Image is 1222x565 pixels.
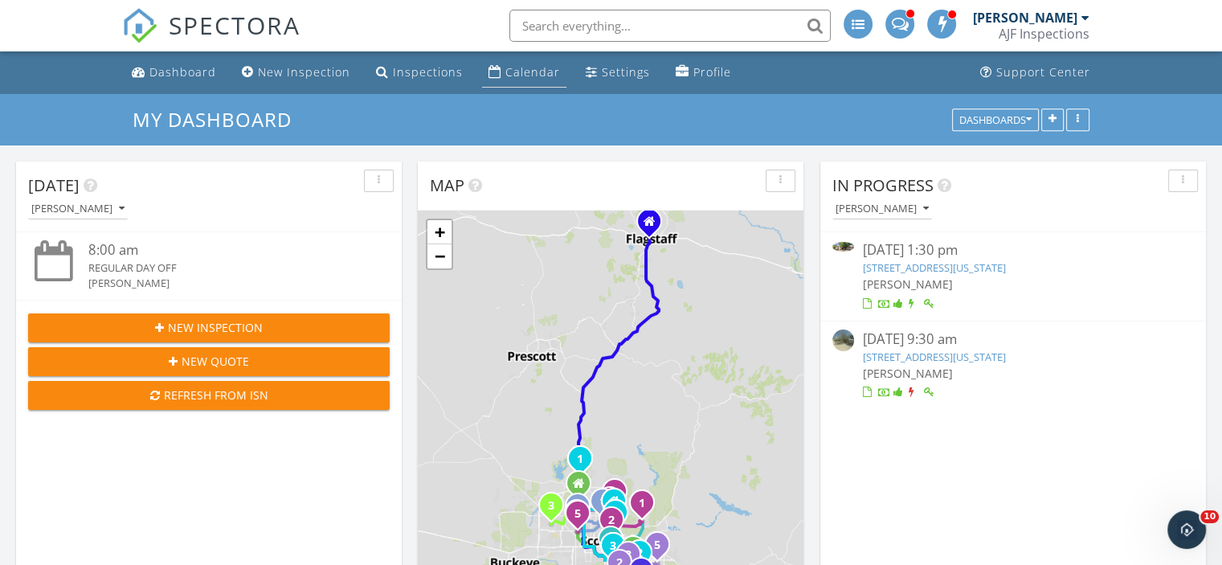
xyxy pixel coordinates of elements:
[649,221,659,231] div: 809 W Riordan Rd Suite 100, Flagstaff AZ 86001
[370,58,469,88] a: Inspections
[973,10,1077,26] div: [PERSON_NAME]
[832,330,1194,401] a: [DATE] 9:30 am [STREET_ADDRESS][US_STATE] [PERSON_NAME]
[996,64,1090,80] div: Support Center
[862,240,1163,260] div: [DATE] 1:30 pm
[952,108,1039,131] button: Dashboards
[832,240,1194,312] a: [DATE] 1:30 pm [STREET_ADDRESS][US_STATE] [PERSON_NAME]
[88,260,360,276] div: REGULAR DAY OFF
[430,174,464,196] span: Map
[509,10,831,42] input: Search everything...
[639,498,645,510] i: 1
[427,220,452,244] a: Zoom in
[832,330,854,351] img: streetview
[640,552,649,562] div: 2626 E Valencia St, Gilbert, AZ 85296
[149,64,216,80] div: Dashboard
[610,541,616,552] i: 3
[974,58,1097,88] a: Support Center
[862,276,952,292] span: [PERSON_NAME]
[657,544,667,554] div: 10308 E Nichols Ave (RV) , Mesa, Arizona 85209
[862,350,1005,364] a: [STREET_ADDRESS][US_STATE]
[959,114,1032,125] div: Dashboards
[611,487,618,498] i: 4
[832,174,934,196] span: In Progress
[862,260,1005,275] a: [STREET_ADDRESS][US_STATE]
[602,64,650,80] div: Settings
[693,64,731,80] div: Profile
[393,64,463,80] div: Inspections
[28,381,390,410] button: Refresh from ISN
[599,497,606,508] i: 1
[1167,510,1206,549] iframe: Intercom live chat
[832,199,932,220] button: [PERSON_NAME]
[832,242,854,252] img: 9543757%2Freports%2F22ff2265-1b71-440a-9621-0b4aaddddb9f%2Fcover_photos%2FA4hldLeQo7F0fpQsosna%2F...
[578,513,587,522] div: 7436 N 44th Ave , Glendale, Arizona 85301
[625,550,631,561] i: 3
[1200,510,1219,523] span: 10
[41,387,377,403] div: Refresh from ISN
[580,458,590,468] div: 40711 N Ericson Ln, Anthem, AZ 85086
[505,64,560,80] div: Calendar
[577,454,583,465] i: 1
[482,58,566,88] a: Calendar
[642,502,652,512] div: 16901 E Palisades Blvd (PCA) , Fountain Hills, Arizona 85268
[169,8,300,42] span: SPECTORA
[608,515,615,526] i: 2
[28,313,390,342] button: New Inspection
[258,64,350,80] div: New Inspection
[168,319,263,336] span: New Inspection
[122,8,157,43] img: The Best Home Inspection Software - Spectora
[999,26,1089,42] div: AJF Inspections
[551,505,561,514] div: 12717 W Laurel Ln , El Mirage, Arizona 85335
[574,509,581,520] i: 5
[28,199,128,220] button: [PERSON_NAME]
[613,545,623,555] div: 1615 E Redmon Dr , Tempe, Arizona 85283
[615,491,624,501] div: 8248 E Chino Dr (Re-scope) , Scottsdale, Arizona 85255
[862,330,1163,350] div: [DATE] 9:30 am
[548,501,554,512] i: 3
[88,240,360,260] div: 8:00 am
[615,512,625,522] div: 8706 E Via Taz Norte , Scottsdale, Arizona 85258
[28,174,80,196] span: [DATE]
[28,347,390,376] button: New Quote
[133,106,305,133] a: My Dashboard
[31,203,125,215] div: [PERSON_NAME]
[628,554,638,563] div: 577 N Soho Ln (MOLD) , Chandler, Arizona 85225
[427,244,452,268] a: Zoom out
[235,58,357,88] a: New Inspection
[578,483,588,493] div: 25228 N 41st Ave, Phoenix AZ 85083
[182,353,249,370] span: New Quote
[579,58,656,88] a: Settings
[88,276,360,291] div: [PERSON_NAME]
[122,22,300,55] a: SPECTORA
[836,203,929,215] div: [PERSON_NAME]
[636,548,643,559] i: 2
[611,519,621,529] div: 7343 E Northland Dr , Scottsdale, Arizona 85251
[862,366,952,381] span: [PERSON_NAME]
[669,58,738,88] a: Profile
[125,58,223,88] a: Dashboard
[654,540,660,551] i: 5
[614,501,623,510] div: 14201 N Hayden Rd Suite A4, Scottsdale AZ 85260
